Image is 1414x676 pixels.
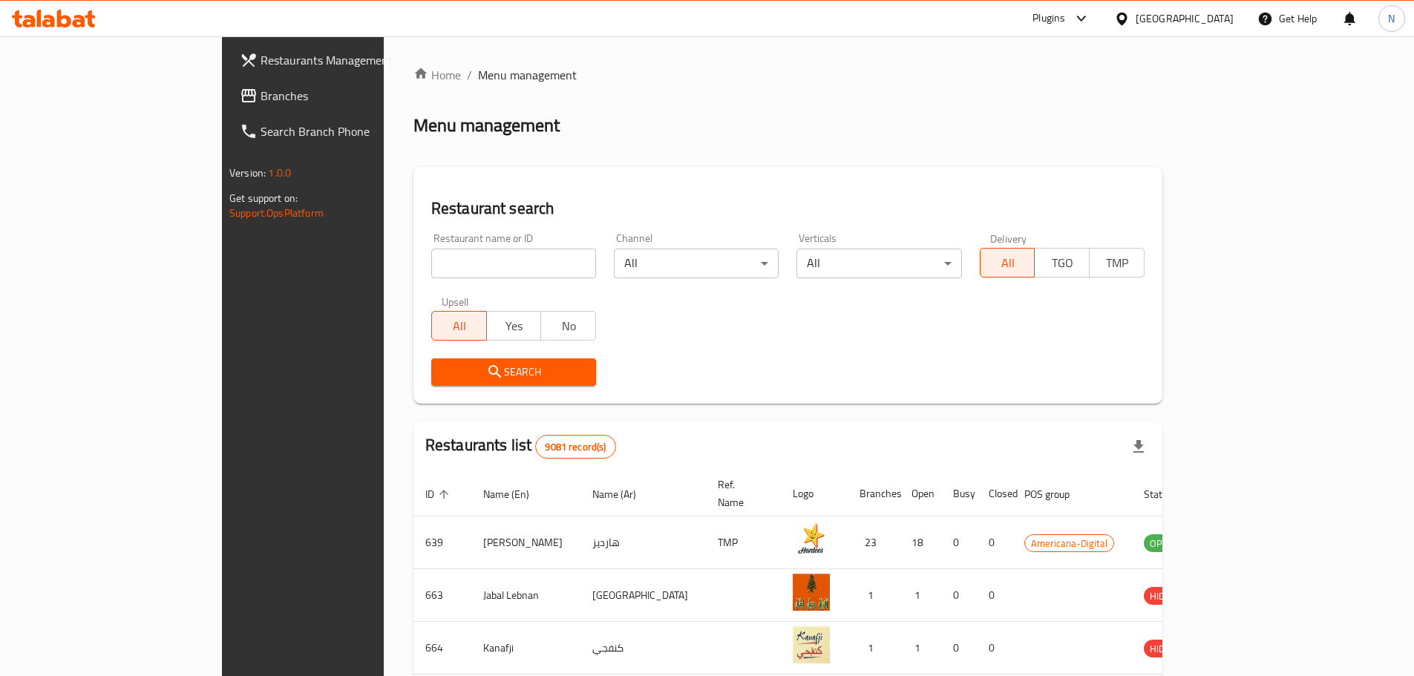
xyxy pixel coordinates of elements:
[977,516,1012,569] td: 0
[486,311,542,341] button: Yes
[229,163,266,183] span: Version:
[848,569,900,622] td: 1
[547,315,590,337] span: No
[268,163,291,183] span: 1.0.0
[580,516,706,569] td: هارديز
[535,435,615,459] div: Total records count
[706,516,781,569] td: TMP
[990,233,1027,243] label: Delivery
[471,516,580,569] td: [PERSON_NAME]
[796,249,961,278] div: All
[977,471,1012,516] th: Closed
[467,66,472,84] li: /
[977,622,1012,675] td: 0
[1121,429,1156,465] div: Export file
[848,471,900,516] th: Branches
[580,569,706,622] td: [GEOGRAPHIC_DATA]
[425,485,454,503] span: ID
[848,622,900,675] td: 1
[941,516,977,569] td: 0
[1034,248,1090,278] button: TGO
[1144,587,1188,605] div: HIDDEN
[980,248,1035,278] button: All
[1144,535,1180,552] span: OPEN
[471,622,580,675] td: Kanafji
[900,622,941,675] td: 1
[580,622,706,675] td: كنفجي
[261,122,446,140] span: Search Branch Phone
[493,315,536,337] span: Yes
[793,574,830,611] img: Jabal Lebnan
[471,569,580,622] td: Jabal Lebnan
[443,363,584,381] span: Search
[229,203,324,223] a: Support.OpsPlatform
[261,87,446,105] span: Branches
[431,197,1145,220] h2: Restaurant search
[1144,485,1192,503] span: Status
[1136,10,1234,27] div: [GEOGRAPHIC_DATA]
[540,311,596,341] button: No
[413,114,560,137] h2: Menu management
[941,471,977,516] th: Busy
[431,358,596,386] button: Search
[900,516,941,569] td: 18
[986,252,1030,274] span: All
[228,78,458,114] a: Branches
[977,569,1012,622] td: 0
[413,66,1162,84] nav: breadcrumb
[614,249,779,278] div: All
[1096,252,1139,274] span: TMP
[1024,485,1089,503] span: POS group
[228,42,458,78] a: Restaurants Management
[431,311,487,341] button: All
[900,569,941,622] td: 1
[1388,10,1395,27] span: N
[793,626,830,663] img: Kanafji
[431,249,596,278] input: Search for restaurant name or ID..
[718,476,763,511] span: Ref. Name
[442,296,469,306] label: Upsell
[483,485,549,503] span: Name (En)
[848,516,900,569] td: 23
[900,471,941,516] th: Open
[1089,248,1145,278] button: TMP
[1025,535,1113,552] span: Americana-Digital
[941,622,977,675] td: 0
[229,188,298,208] span: Get support on:
[592,485,655,503] span: Name (Ar)
[793,521,830,558] img: Hardee's
[1032,10,1065,27] div: Plugins
[438,315,481,337] span: All
[478,66,577,84] span: Menu management
[261,51,446,69] span: Restaurants Management
[1144,640,1188,657] span: HIDDEN
[228,114,458,149] a: Search Branch Phone
[781,471,848,516] th: Logo
[1144,534,1180,552] div: OPEN
[425,434,616,459] h2: Restaurants list
[1041,252,1084,274] span: TGO
[536,440,615,454] span: 9081 record(s)
[941,569,977,622] td: 0
[1144,588,1188,605] span: HIDDEN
